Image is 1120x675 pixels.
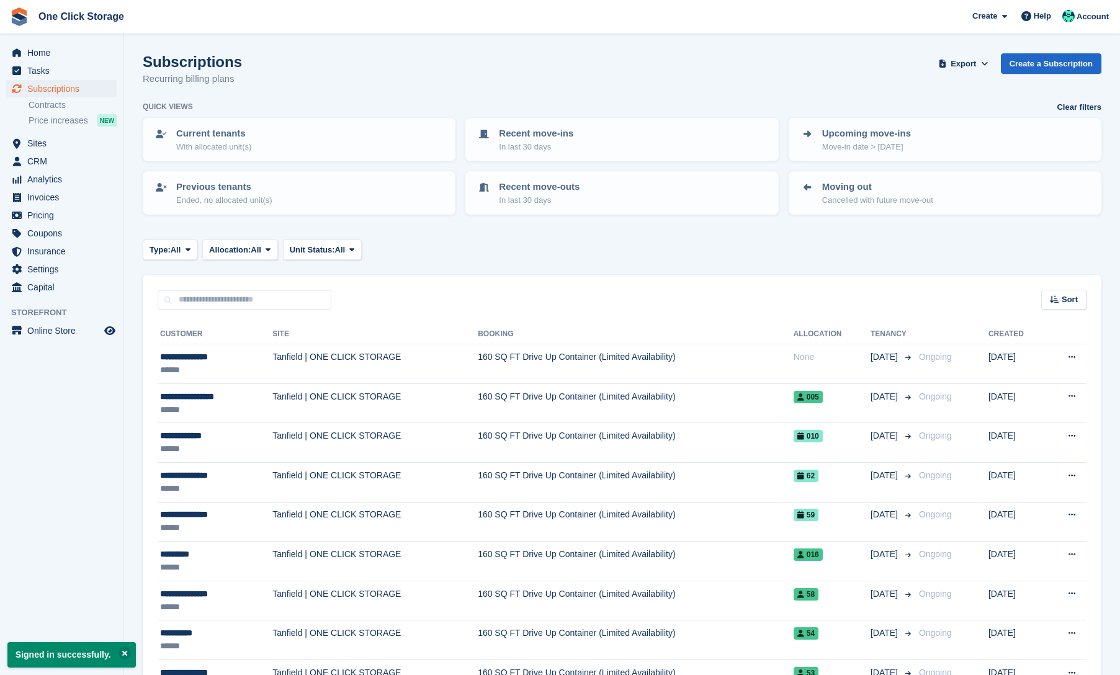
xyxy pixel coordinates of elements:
[6,279,117,296] a: menu
[272,383,478,423] td: Tanfield | ONE CLICK STORAGE
[143,101,193,112] h6: Quick views
[871,469,900,482] span: [DATE]
[988,383,1045,423] td: [DATE]
[27,207,102,224] span: Pricing
[171,244,181,256] span: All
[794,324,871,344] th: Allocation
[6,322,117,339] a: menu
[6,80,117,97] a: menu
[150,244,171,256] span: Type:
[251,244,261,256] span: All
[499,127,573,141] p: Recent move-ins
[794,588,818,601] span: 58
[6,44,117,61] a: menu
[143,53,242,70] h1: Subscriptions
[951,58,976,70] span: Export
[871,390,900,403] span: [DATE]
[871,548,900,561] span: [DATE]
[27,322,102,339] span: Online Store
[29,99,117,111] a: Contracts
[919,509,952,519] span: Ongoing
[790,119,1100,160] a: Upcoming move-ins Move-in date > [DATE]
[29,115,88,127] span: Price increases
[272,620,478,660] td: Tanfield | ONE CLICK STORAGE
[27,225,102,242] span: Coupons
[972,10,997,22] span: Create
[97,114,117,127] div: NEW
[794,430,823,442] span: 010
[919,391,952,401] span: Ongoing
[143,239,197,260] button: Type: All
[499,141,573,153] p: In last 30 days
[499,180,580,194] p: Recent move-outs
[272,542,478,581] td: Tanfield | ONE CLICK STORAGE
[6,62,117,79] a: menu
[794,509,818,521] span: 59
[871,627,900,640] span: [DATE]
[822,194,933,207] p: Cancelled with future move-out
[272,423,478,463] td: Tanfield | ONE CLICK STORAGE
[335,244,346,256] span: All
[822,141,911,153] p: Move-in date > [DATE]
[919,628,952,638] span: Ongoing
[283,239,362,260] button: Unit Status: All
[467,172,777,213] a: Recent move-outs In last 30 days
[11,306,123,319] span: Storefront
[871,508,900,521] span: [DATE]
[919,431,952,440] span: Ongoing
[176,194,272,207] p: Ended, no allocated unit(s)
[10,7,29,26] img: stora-icon-8386f47178a22dfd0bd8f6a31ec36ba5ce8667c1dd55bd0f319d3a0aa187defe.svg
[144,119,454,160] a: Current tenants With allocated unit(s)
[176,141,251,153] p: With allocated unit(s)
[202,239,278,260] button: Allocation: All
[176,180,272,194] p: Previous tenants
[6,153,117,170] a: menu
[822,180,933,194] p: Moving out
[1001,53,1101,74] a: Create a Subscription
[936,53,991,74] button: Export
[29,114,117,127] a: Price increases NEW
[478,581,794,620] td: 160 SQ FT Drive Up Container (Limited Availability)
[794,351,871,364] div: None
[988,620,1045,660] td: [DATE]
[272,462,478,502] td: Tanfield | ONE CLICK STORAGE
[27,44,102,61] span: Home
[27,62,102,79] span: Tasks
[478,383,794,423] td: 160 SQ FT Drive Up Container (Limited Availability)
[272,502,478,542] td: Tanfield | ONE CLICK STORAGE
[988,462,1045,502] td: [DATE]
[988,324,1045,344] th: Created
[871,429,900,442] span: [DATE]
[209,244,251,256] span: Allocation:
[27,243,102,260] span: Insurance
[794,548,823,561] span: 016
[478,542,794,581] td: 160 SQ FT Drive Up Container (Limited Availability)
[988,502,1045,542] td: [DATE]
[158,324,272,344] th: Customer
[6,225,117,242] a: menu
[6,261,117,278] a: menu
[478,324,794,344] th: Booking
[272,324,478,344] th: Site
[988,423,1045,463] td: [DATE]
[478,423,794,463] td: 160 SQ FT Drive Up Container (Limited Availability)
[1062,10,1075,22] img: Katy Forster
[27,189,102,206] span: Invoices
[6,207,117,224] a: menu
[822,127,911,141] p: Upcoming move-ins
[27,171,102,188] span: Analytics
[27,261,102,278] span: Settings
[27,153,102,170] span: CRM
[794,627,818,640] span: 54
[143,72,242,86] p: Recurring billing plans
[7,642,136,668] p: Signed in successfully.
[478,620,794,660] td: 160 SQ FT Drive Up Container (Limited Availability)
[478,462,794,502] td: 160 SQ FT Drive Up Container (Limited Availability)
[34,6,129,27] a: One Click Storage
[290,244,335,256] span: Unit Status:
[919,549,952,559] span: Ongoing
[499,194,580,207] p: In last 30 days
[27,80,102,97] span: Subscriptions
[794,470,818,482] span: 62
[6,171,117,188] a: menu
